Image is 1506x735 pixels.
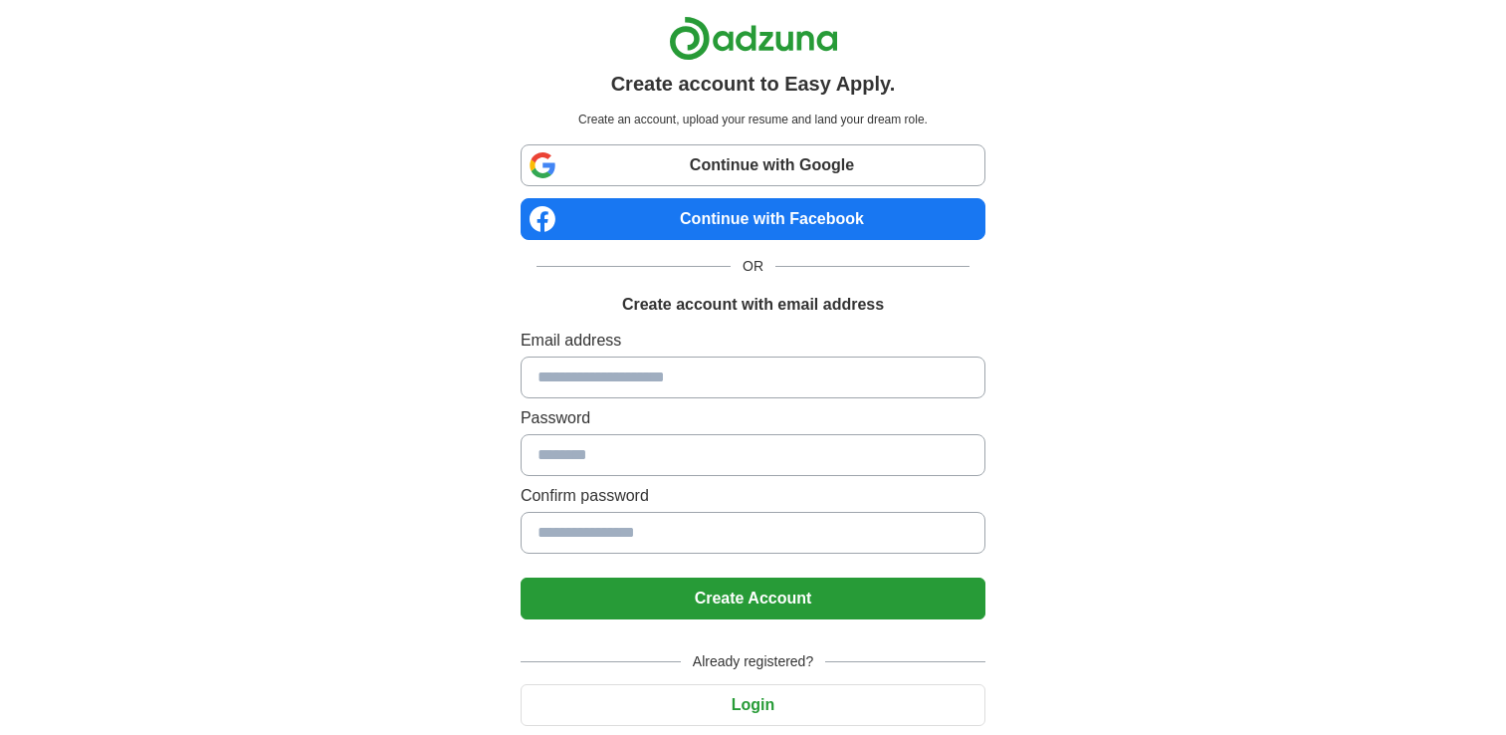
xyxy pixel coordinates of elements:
[622,293,884,317] h1: Create account with email address
[611,69,896,99] h1: Create account to Easy Apply.
[681,651,825,672] span: Already registered?
[521,684,985,726] button: Login
[521,144,985,186] a: Continue with Google
[521,406,985,430] label: Password
[521,484,985,508] label: Confirm password
[521,198,985,240] a: Continue with Facebook
[521,696,985,713] a: Login
[731,256,775,277] span: OR
[669,16,838,61] img: Adzuna logo
[525,111,981,128] p: Create an account, upload your resume and land your dream role.
[521,578,985,619] button: Create Account
[521,329,985,353] label: Email address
